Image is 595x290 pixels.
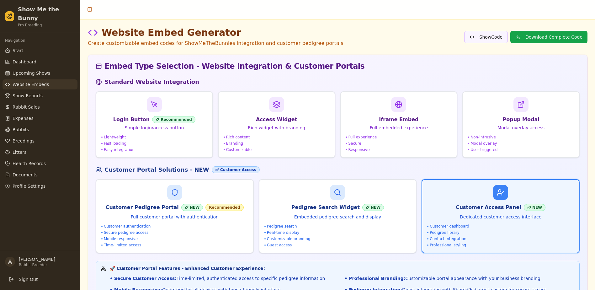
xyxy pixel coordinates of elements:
a: Documents [3,170,77,180]
a: Show Reports [3,91,77,101]
span: Website Embeds [13,81,49,88]
p: Modal overlay access [468,125,574,131]
a: Rabbits [3,125,77,135]
span: Rabbit Sales [13,104,40,110]
h2: Show Me the Bunny [18,5,75,23]
div: Fast loading [101,141,207,146]
h3: Customer Pedigree Portal [106,204,179,211]
button: ShowCode [464,31,508,43]
a: Profile Settings [3,181,77,191]
div: Modal overlay [468,141,574,146]
button: Sign Out [5,274,75,285]
div: Easy integration [101,147,207,152]
strong: • Professional Branding: [345,276,406,281]
div: Real-time display [264,230,411,235]
a: Expenses [3,113,77,123]
h3: Login Button [113,116,150,123]
div: Customer authentication [101,224,248,229]
span: Health Records [13,160,46,167]
h3: Popup Modal [503,116,539,123]
div: Guest access [264,243,411,248]
span: Documents [13,172,38,178]
a: Breedings [3,136,77,146]
span: Expenses [13,115,34,121]
p: Pro Breeding [18,23,75,28]
div: Secure pedigree access [101,230,248,235]
h1: Website Embed Generator [88,27,343,38]
a: Litters [3,147,77,157]
div: Pedigree search [264,224,411,229]
div: Mobile responsive [101,236,248,241]
h3: Access Widget [256,116,297,123]
div: Embed Type Selection - Website Integration & Customer Portals [96,62,580,70]
div: Non-intrusive [468,135,574,140]
div: Full experience [346,135,452,140]
div: Recommended [152,116,195,123]
div: Customizable branding [264,236,411,241]
h3: Standard Website Integration [96,78,580,86]
div: Recommended [205,204,244,211]
p: Rabbit Breeder [19,262,75,267]
a: Website Embeds [3,79,77,89]
p: Rich widget with branding [224,125,330,131]
span: Upcoming Shows [13,70,50,76]
div: Branding [224,141,330,146]
a: Health Records [3,158,77,169]
h3: Customer Access Panel [456,204,521,211]
div: Customizable [224,147,330,152]
div: Customer Access [212,166,260,173]
p: Simple login/access button [101,125,207,131]
span: Start [13,47,23,54]
a: Upcoming Shows [3,68,77,78]
div: Responsive [346,147,452,152]
div: NEW [181,204,203,211]
span: Rabbits [13,126,29,133]
div: Lightweight [101,135,207,140]
h3: Pedigree Search Widget [291,204,360,211]
span: Dashboard [13,59,36,65]
div: Pedigree library [427,230,574,235]
div: Secure [346,141,452,146]
div: NEW [524,204,545,211]
p: Create customizable embed codes for ShowMeTheBunnies integration and customer pedigree portals [88,40,343,47]
button: Download Complete Code [510,31,587,43]
div: Professional styling [427,243,574,248]
p: Embedded pedigree search and display [264,214,411,220]
div: Time-limited, authenticated access to specific pedigree information [110,275,340,282]
div: Contact integration [427,236,574,241]
a: Rabbit Sales [3,102,77,112]
div: Time-limited access [101,243,248,248]
a: Dashboard [3,57,77,67]
a: Start [3,46,77,56]
div: NEW [362,204,384,211]
span: Litters [13,149,26,155]
h3: Iframe Embed [379,116,418,123]
p: Dedicated customer access interface [427,214,574,220]
div: User-triggered [468,147,574,152]
strong: • Secure Customer Access: [110,276,177,281]
strong: 🚀 Customer Portal Features - Enhanced Customer Experience: [110,266,265,271]
h3: Customer Portal Solutions - NEW [96,165,580,174]
p: Full embedded experience [346,125,452,131]
p: Full customer portal with authentication [101,214,248,220]
div: Rich content [224,135,330,140]
span: Breedings [13,138,35,144]
p: [PERSON_NAME] [19,256,75,262]
div: Navigation [3,35,77,46]
div: Customer dashboard [427,224,574,229]
span: Profile Settings [13,183,45,189]
div: Customizable portal appearance with your business branding [345,275,575,282]
span: Show Reports [13,93,43,99]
